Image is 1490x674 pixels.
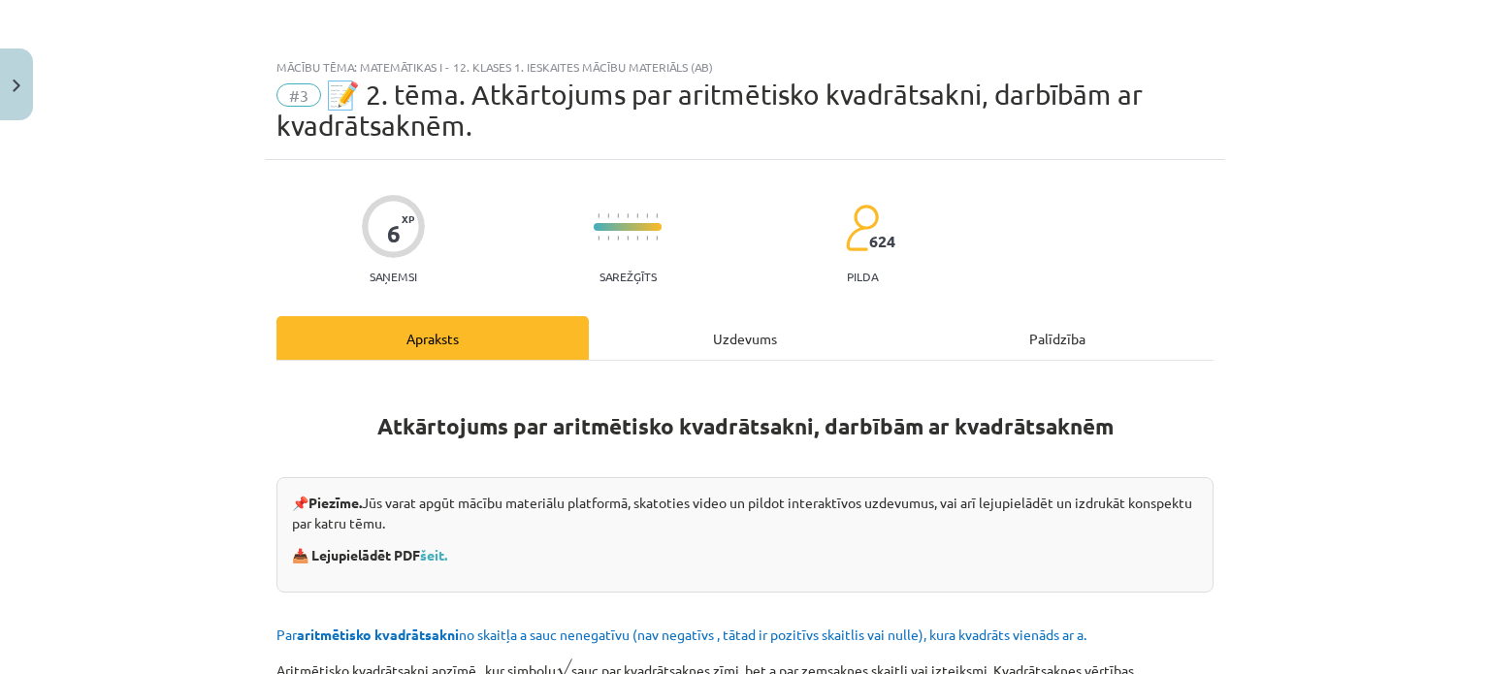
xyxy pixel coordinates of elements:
strong: Piezīme. [308,494,362,511]
img: icon-short-line-57e1e144782c952c97e751825c79c345078a6d821885a25fce030b3d8c18986b.svg [627,236,629,241]
img: icon-short-line-57e1e144782c952c97e751825c79c345078a6d821885a25fce030b3d8c18986b.svg [617,213,619,218]
span: 📝 2. tēma. Atkārtojums par aritmētisko kvadrātsakni, darbībām ar kvadrātsaknēm. [276,79,1143,142]
span: 624 [869,233,895,250]
a: šeit. [420,546,447,563]
img: icon-short-line-57e1e144782c952c97e751825c79c345078a6d821885a25fce030b3d8c18986b.svg [656,213,658,218]
img: icon-short-line-57e1e144782c952c97e751825c79c345078a6d821885a25fce030b3d8c18986b.svg [607,213,609,218]
img: icon-short-line-57e1e144782c952c97e751825c79c345078a6d821885a25fce030b3d8c18986b.svg [636,213,638,218]
b: aritmētisko kvadrātsakni [297,626,459,643]
img: icon-short-line-57e1e144782c952c97e751825c79c345078a6d821885a25fce030b3d8c18986b.svg [656,236,658,241]
strong: 📥 Lejupielādēt PDF [292,546,450,563]
p: pilda [847,270,878,283]
img: icon-short-line-57e1e144782c952c97e751825c79c345078a6d821885a25fce030b3d8c18986b.svg [598,213,599,218]
p: 📌 Jūs varat apgūt mācību materiālu platformā, skatoties video un pildot interaktīvos uzdevumus, v... [292,493,1198,533]
img: icon-short-line-57e1e144782c952c97e751825c79c345078a6d821885a25fce030b3d8c18986b.svg [636,236,638,241]
img: icon-short-line-57e1e144782c952c97e751825c79c345078a6d821885a25fce030b3d8c18986b.svg [617,236,619,241]
strong: Atkārtojums par aritmētisko kvadrātsakni, darbībām ar kvadrātsaknēm [377,412,1114,440]
img: icon-short-line-57e1e144782c952c97e751825c79c345078a6d821885a25fce030b3d8c18986b.svg [598,236,599,241]
img: icon-short-line-57e1e144782c952c97e751825c79c345078a6d821885a25fce030b3d8c18986b.svg [646,213,648,218]
span: Par no skaitļa a sauc nenegatīvu (nav negatīvs , tātad ir pozitīvs skaitlis vai nulle), kura kvad... [276,626,1086,643]
div: 6 [387,220,401,247]
p: Saņemsi [362,270,425,283]
span: #3 [276,83,321,107]
img: students-c634bb4e5e11cddfef0936a35e636f08e4e9abd3cc4e673bd6f9a4125e45ecb1.svg [845,204,879,252]
div: Uzdevums [589,316,901,360]
div: Palīdzība [901,316,1214,360]
img: icon-short-line-57e1e144782c952c97e751825c79c345078a6d821885a25fce030b3d8c18986b.svg [627,213,629,218]
div: Mācību tēma: Matemātikas i - 12. klases 1. ieskaites mācību materiāls (ab) [276,60,1214,74]
p: Sarežģīts [599,270,657,283]
img: icon-close-lesson-0947bae3869378f0d4975bcd49f059093ad1ed9edebbc8119c70593378902aed.svg [13,80,20,92]
img: icon-short-line-57e1e144782c952c97e751825c79c345078a6d821885a25fce030b3d8c18986b.svg [646,236,648,241]
span: XP [402,213,414,224]
img: icon-short-line-57e1e144782c952c97e751825c79c345078a6d821885a25fce030b3d8c18986b.svg [607,236,609,241]
div: Apraksts [276,316,589,360]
